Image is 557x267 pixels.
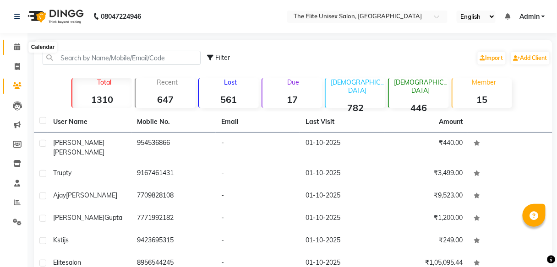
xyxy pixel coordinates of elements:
[519,12,540,21] span: Admin
[132,163,216,185] td: 9167461431
[300,230,384,252] td: 01-10-2025
[43,51,201,65] input: Search by Name/Mobile/Email/Code
[216,185,300,208] td: -
[300,185,384,208] td: 01-10-2025
[456,78,512,86] p: Member
[384,163,469,185] td: ₹3,499.00
[264,78,322,86] p: Due
[53,139,104,147] span: [PERSON_NAME]
[511,52,550,64] a: Add Client
[53,191,66,199] span: Ajay
[216,208,300,230] td: -
[53,258,66,267] span: elite
[216,163,300,185] td: -
[384,230,469,252] td: ₹249.00
[132,185,216,208] td: 7709828108
[326,102,385,113] strong: 782
[216,53,230,62] span: Filter
[216,112,300,133] th: Email
[66,258,81,267] span: salon
[23,4,86,29] img: logo
[433,112,468,132] th: Amount
[29,42,57,53] div: Calendar
[53,169,71,177] span: trupty
[216,133,300,163] td: -
[384,185,469,208] td: ₹9,523.00
[66,191,117,199] span: [PERSON_NAME]
[72,94,132,105] strong: 1310
[300,133,384,163] td: 01-10-2025
[453,94,512,105] strong: 15
[389,102,448,113] strong: 446
[132,133,216,163] td: 954536866
[393,78,448,95] p: [DEMOGRAPHIC_DATA]
[300,112,384,133] th: Last Visit
[104,214,122,222] span: gupta
[139,78,195,86] p: Recent
[199,94,259,105] strong: 561
[300,208,384,230] td: 01-10-2025
[76,78,132,86] p: Total
[101,4,141,29] b: 08047224946
[53,148,104,156] span: [PERSON_NAME]
[53,214,104,222] span: [PERSON_NAME]
[262,94,322,105] strong: 17
[53,236,69,244] span: kstijs
[478,52,506,64] a: Import
[132,230,216,252] td: 9423695315
[136,94,195,105] strong: 647
[132,112,216,133] th: Mobile No.
[203,78,259,86] p: Lost
[329,78,385,95] p: [DEMOGRAPHIC_DATA]
[384,133,469,163] td: ₹440.00
[216,230,300,252] td: -
[300,163,384,185] td: 01-10-2025
[48,112,132,133] th: User Name
[384,208,469,230] td: ₹1,200.00
[132,208,216,230] td: 7771992182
